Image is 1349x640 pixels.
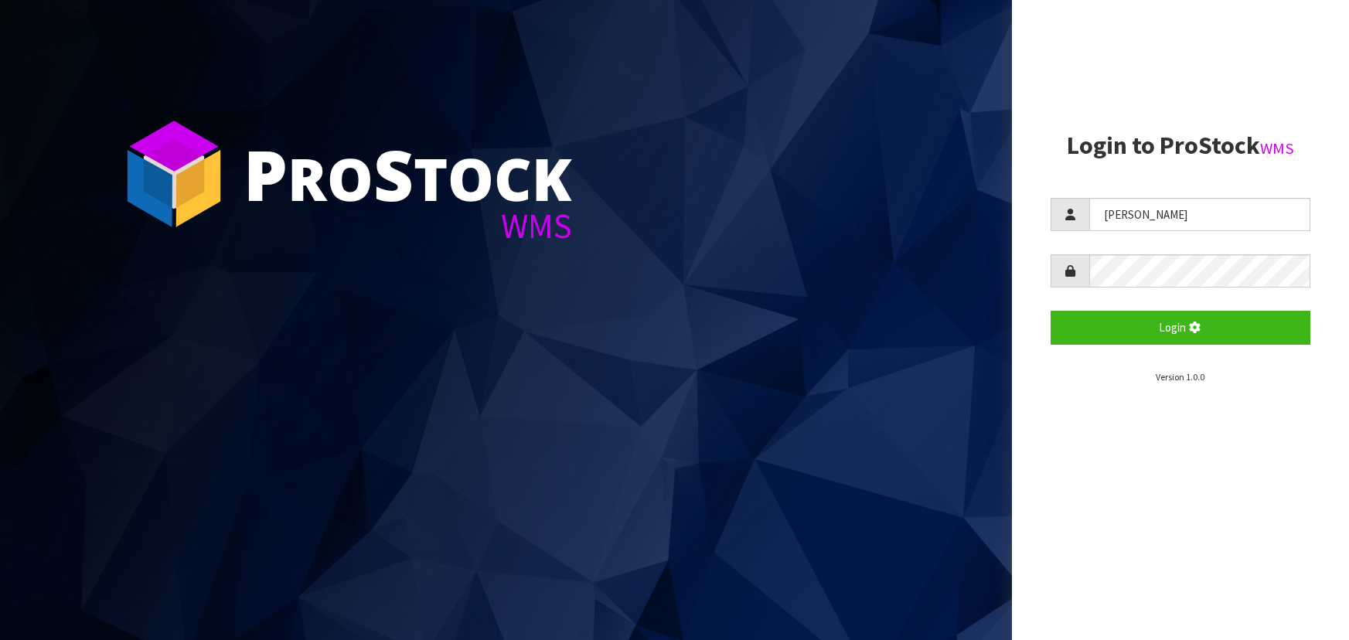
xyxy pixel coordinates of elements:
small: Version 1.0.0 [1156,371,1204,383]
h2: Login to ProStock [1051,132,1310,159]
span: P [244,127,288,221]
small: WMS [1260,138,1294,158]
button: Login [1051,311,1310,344]
img: ProStock Cube [116,116,232,232]
div: WMS [244,209,572,243]
input: Username [1089,198,1310,231]
span: S [373,127,414,221]
div: ro tock [244,139,572,209]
